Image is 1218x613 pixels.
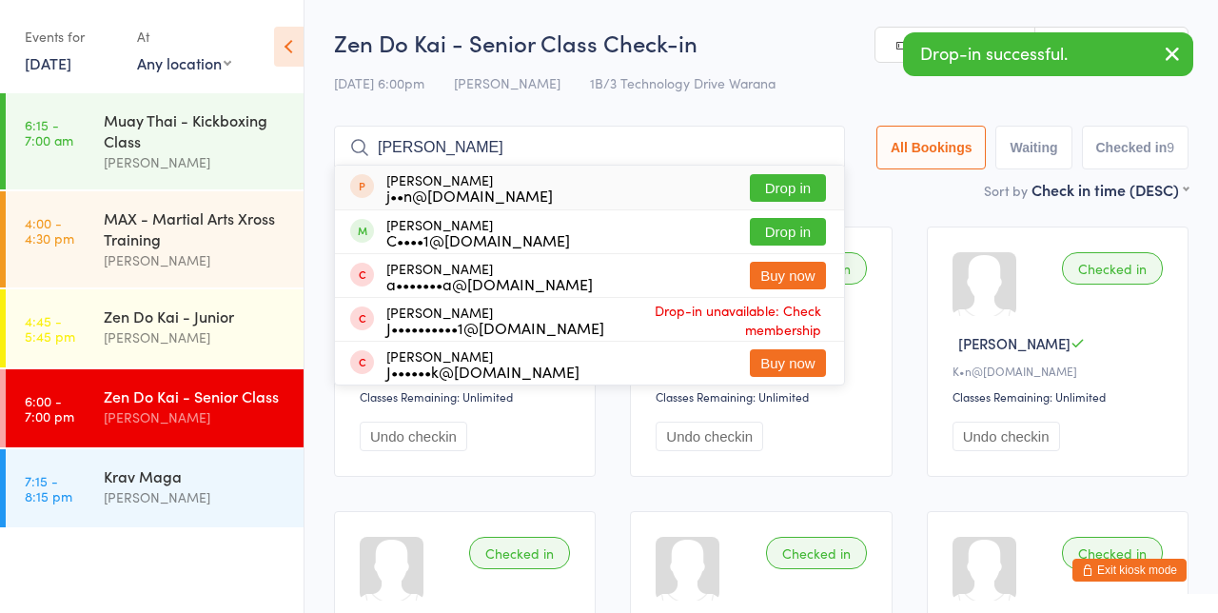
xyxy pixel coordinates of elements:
[903,32,1193,76] div: Drop-in successful.
[469,537,570,569] div: Checked in
[656,388,872,405] div: Classes Remaining: Unlimited
[6,369,304,447] a: 6:00 -7:00 pmZen Do Kai - Senior Class[PERSON_NAME]
[137,21,231,52] div: At
[386,261,593,291] div: [PERSON_NAME]
[25,52,71,73] a: [DATE]
[1072,559,1187,582] button: Exit kiosk mode
[6,93,304,189] a: 6:15 -7:00 amMuay Thai - Kickboxing Class[PERSON_NAME]
[953,388,1169,405] div: Classes Remaining: Unlimited
[750,218,826,246] button: Drop in
[1082,126,1189,169] button: Checked in9
[953,363,1169,379] div: K•n@[DOMAIN_NAME]
[386,232,570,247] div: C••••1@[DOMAIN_NAME]
[104,386,287,406] div: Zen Do Kai - Senior Class
[104,465,287,486] div: Krav Maga
[656,422,763,451] button: Undo checkin
[25,313,75,344] time: 4:45 - 5:45 pm
[104,109,287,151] div: Muay Thai - Kickboxing Class
[995,126,1071,169] button: Waiting
[386,305,604,335] div: [PERSON_NAME]
[25,117,73,148] time: 6:15 - 7:00 am
[104,208,287,249] div: MAX - Martial Arts Xross Training
[104,486,287,508] div: [PERSON_NAME]
[137,52,231,73] div: Any location
[958,333,1071,353] span: [PERSON_NAME]
[6,289,304,367] a: 4:45 -5:45 pmZen Do Kai - Junior[PERSON_NAME]
[1167,140,1174,155] div: 9
[454,73,560,92] span: [PERSON_NAME]
[104,151,287,173] div: [PERSON_NAME]
[1062,252,1163,285] div: Checked in
[104,326,287,348] div: [PERSON_NAME]
[25,21,118,52] div: Events for
[953,422,1060,451] button: Undo checkin
[766,537,867,569] div: Checked in
[386,188,553,203] div: j••n@[DOMAIN_NAME]
[334,126,845,169] input: Search
[104,306,287,326] div: Zen Do Kai - Junior
[104,406,287,428] div: [PERSON_NAME]
[25,215,74,246] time: 4:00 - 4:30 pm
[386,172,553,203] div: [PERSON_NAME]
[25,473,72,504] time: 7:15 - 8:15 pm
[386,276,593,291] div: a•••••••a@[DOMAIN_NAME]
[750,262,826,289] button: Buy now
[590,73,776,92] span: 1B/3 Technology Drive Warana
[750,174,826,202] button: Drop in
[876,126,987,169] button: All Bookings
[1031,179,1189,200] div: Check in time (DESC)
[6,449,304,527] a: 7:15 -8:15 pmKrav Maga[PERSON_NAME]
[386,320,604,335] div: J••••••••••1@[DOMAIN_NAME]
[360,388,576,405] div: Classes Remaining: Unlimited
[984,181,1028,200] label: Sort by
[104,249,287,271] div: [PERSON_NAME]
[750,349,826,377] button: Buy now
[604,296,826,344] span: Drop-in unavailable: Check membership
[334,27,1189,58] h2: Zen Do Kai - Senior Class Check-in
[386,217,570,247] div: [PERSON_NAME]
[386,364,580,379] div: J••••••k@[DOMAIN_NAME]
[334,73,424,92] span: [DATE] 6:00pm
[1062,537,1163,569] div: Checked in
[6,191,304,287] a: 4:00 -4:30 pmMAX - Martial Arts Xross Training[PERSON_NAME]
[25,393,74,424] time: 6:00 - 7:00 pm
[360,422,467,451] button: Undo checkin
[386,348,580,379] div: [PERSON_NAME]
